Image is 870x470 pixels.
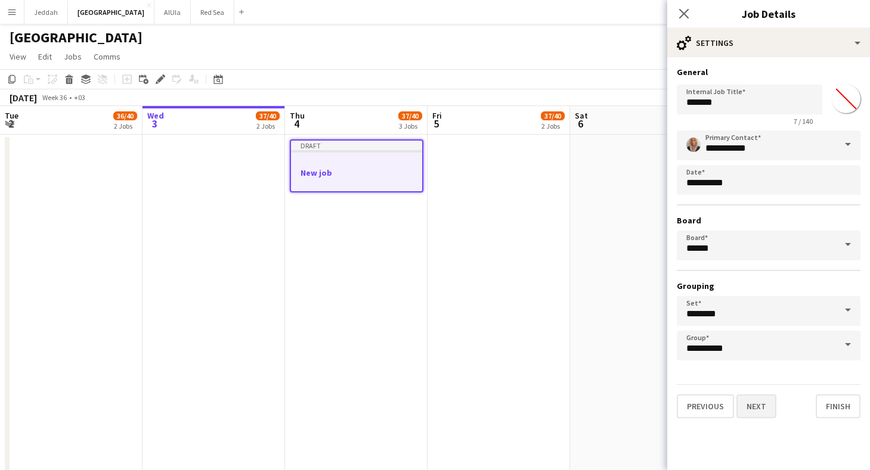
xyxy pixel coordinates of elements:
[10,51,26,62] span: View
[74,93,85,102] div: +03
[145,117,164,130] span: 3
[147,110,164,121] span: Wed
[113,111,137,120] span: 36/40
[431,117,442,130] span: 5
[59,49,86,64] a: Jobs
[5,49,31,64] a: View
[677,281,860,291] h3: Grouping
[816,394,860,418] button: Finish
[736,394,776,418] button: Next
[784,117,822,126] span: 7 / 140
[154,1,191,24] button: AlUla
[114,122,137,130] div: 2 Jobs
[256,122,279,130] div: 2 Jobs
[667,6,870,21] h3: Job Details
[10,29,143,46] h1: [GEOGRAPHIC_DATA]
[575,110,588,121] span: Sat
[541,111,565,120] span: 37/40
[573,117,588,130] span: 6
[68,1,154,24] button: [GEOGRAPHIC_DATA]
[541,122,564,130] div: 2 Jobs
[24,1,68,24] button: Jeddah
[291,141,422,150] div: Draft
[399,122,422,130] div: 3 Jobs
[33,49,57,64] a: Edit
[677,394,734,418] button: Previous
[290,139,423,192] app-job-card: DraftNew job
[667,29,870,57] div: Settings
[288,117,305,130] span: 4
[3,117,18,130] span: 2
[256,111,280,120] span: 37/40
[191,1,234,24] button: Red Sea
[677,67,860,77] h3: General
[38,51,52,62] span: Edit
[677,215,860,226] h3: Board
[39,93,69,102] span: Week 36
[432,110,442,121] span: Fri
[10,92,37,104] div: [DATE]
[398,111,422,120] span: 37/40
[64,51,82,62] span: Jobs
[290,110,305,121] span: Thu
[291,167,422,178] h3: New job
[5,110,18,121] span: Tue
[89,49,125,64] a: Comms
[94,51,120,62] span: Comms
